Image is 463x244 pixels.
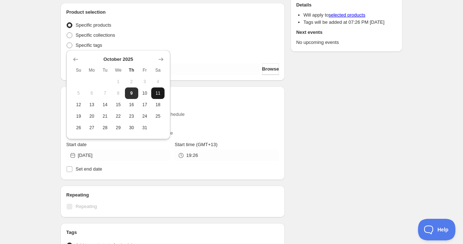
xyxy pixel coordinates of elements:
span: 24 [141,113,149,119]
button: Friday October 10 2025 [138,87,152,99]
button: Friday October 3 2025 [138,76,152,87]
h2: Next events [296,29,397,36]
span: Th [128,67,135,73]
h2: Repeating [66,191,279,199]
span: Set end date [76,166,102,172]
span: 20 [88,113,96,119]
button: Monday October 27 2025 [85,122,99,134]
button: Sunday October 5 2025 [72,87,85,99]
span: Tu [101,67,109,73]
button: Thursday October 16 2025 [125,99,138,110]
iframe: Toggle Customer Support [418,219,456,240]
span: Browse [262,65,279,73]
span: 27 [88,125,96,131]
span: 1 [114,79,122,85]
span: 19 [75,113,82,119]
span: 16 [128,102,135,108]
th: Wednesday [112,64,125,76]
button: Wednesday October 1 2025 [112,76,125,87]
h2: Tags [66,229,279,236]
span: We [114,67,122,73]
h2: Details [296,1,397,9]
span: 6 [88,90,96,96]
span: 23 [128,113,135,119]
span: 17 [141,102,149,108]
span: Specific tags [76,42,102,48]
span: 8 [114,90,122,96]
th: Tuesday [98,64,112,76]
button: Wednesday October 22 2025 [112,110,125,122]
th: Monday [85,64,99,76]
span: 15 [114,102,122,108]
span: 14 [101,102,109,108]
button: Browse [262,63,279,75]
button: Saturday October 4 2025 [151,76,165,87]
button: Monday October 20 2025 [85,110,99,122]
span: 21 [101,113,109,119]
button: Wednesday October 29 2025 [112,122,125,134]
button: Thursday October 23 2025 [125,110,138,122]
button: Show next month, November 2025 [156,54,166,64]
span: 2 [128,79,135,85]
button: Friday October 24 2025 [138,110,152,122]
span: 29 [114,125,122,131]
span: Su [75,67,82,73]
span: Specific collections [76,32,115,38]
button: Thursday October 30 2025 [125,122,138,134]
h2: Product selection [66,9,279,16]
span: 9 [128,90,135,96]
button: Sunday October 12 2025 [72,99,85,110]
button: Wednesday October 15 2025 [112,99,125,110]
span: Start date [66,142,86,147]
span: Fr [141,67,149,73]
button: Sunday October 26 2025 [72,122,85,134]
span: Specific products [76,22,111,28]
span: 10 [141,90,149,96]
th: Friday [138,64,152,76]
span: 31 [141,125,149,131]
th: Sunday [72,64,85,76]
span: Mo [88,67,96,73]
span: 12 [75,102,82,108]
span: 3 [141,79,149,85]
button: Today Thursday October 9 2025 [125,87,138,99]
button: Saturday October 18 2025 [151,99,165,110]
button: Tuesday October 7 2025 [98,87,112,99]
button: Wednesday October 8 2025 [112,87,125,99]
button: Tuesday October 21 2025 [98,110,112,122]
button: Tuesday October 14 2025 [98,99,112,110]
th: Saturday [151,64,165,76]
span: 30 [128,125,135,131]
a: selected products [329,12,365,18]
span: 5 [75,90,82,96]
th: Thursday [125,64,138,76]
span: 25 [154,113,162,119]
button: Sunday October 19 2025 [72,110,85,122]
span: 22 [114,113,122,119]
span: 28 [101,125,109,131]
li: Will apply to [304,12,397,19]
span: 4 [154,79,162,85]
button: Monday October 13 2025 [85,99,99,110]
button: Saturday October 11 2025 [151,87,165,99]
span: Sa [154,67,162,73]
li: Tags will be added at 07:26 PM [DATE] [304,19,397,26]
button: Tuesday October 28 2025 [98,122,112,134]
p: No upcoming events [296,39,397,46]
button: Friday October 31 2025 [138,122,152,134]
span: Start time (GMT+13) [175,142,217,147]
button: Saturday October 25 2025 [151,110,165,122]
button: Show previous month, September 2025 [71,54,81,64]
span: 11 [154,90,162,96]
button: Thursday October 2 2025 [125,76,138,87]
span: 18 [154,102,162,108]
span: 7 [101,90,109,96]
button: Friday October 17 2025 [138,99,152,110]
button: Monday October 6 2025 [85,87,99,99]
span: Repeating [76,204,97,209]
span: 13 [88,102,96,108]
h2: Active dates [66,92,279,99]
span: 26 [75,125,82,131]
